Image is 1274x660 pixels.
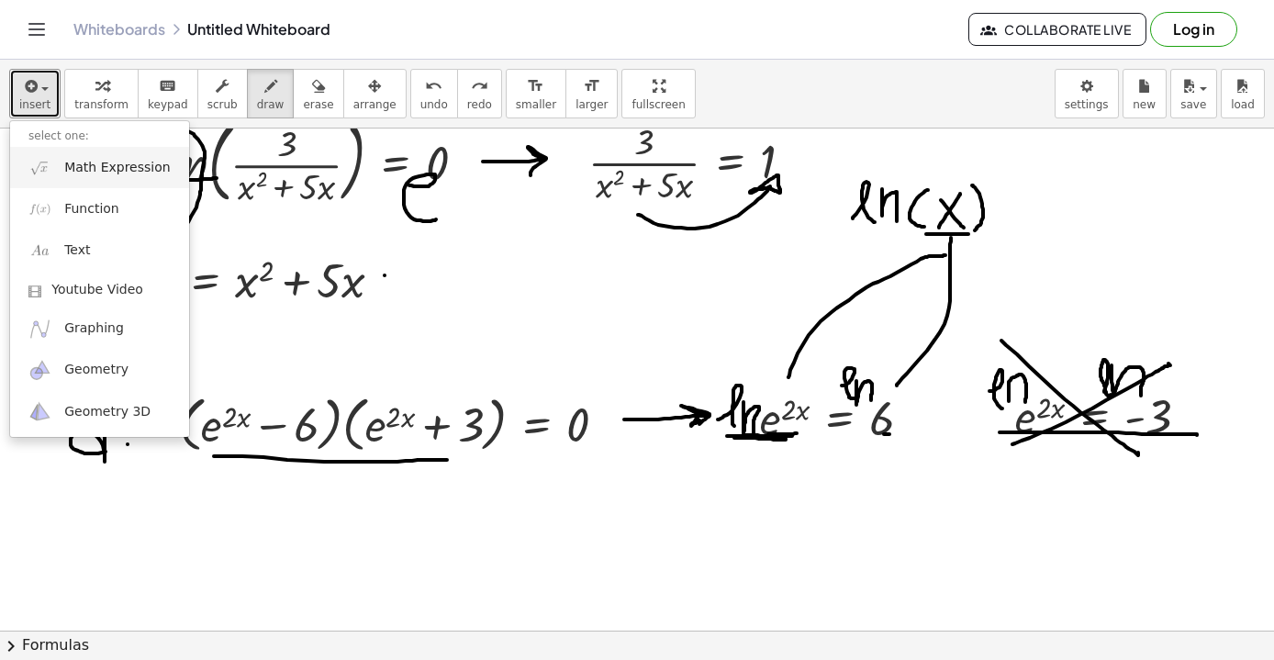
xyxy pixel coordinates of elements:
a: Geometry [10,350,189,391]
a: Geometry 3D [10,391,189,432]
span: erase [303,98,333,111]
a: Math Expression [10,147,189,188]
span: redo [467,98,492,111]
button: draw [247,69,295,118]
span: Geometry [64,361,129,379]
span: Geometry 3D [64,403,151,421]
span: insert [19,98,50,111]
span: Text [64,241,90,260]
span: Graphing [64,319,124,338]
button: fullscreen [621,69,695,118]
i: redo [471,75,488,97]
span: fullscreen [631,98,685,111]
button: save [1170,69,1217,118]
button: Collaborate Live [968,13,1146,46]
button: settings [1055,69,1119,118]
span: transform [74,98,129,111]
img: ggb-graphing.svg [28,318,51,341]
button: redoredo [457,69,502,118]
button: transform [64,69,139,118]
a: Text [10,230,189,272]
button: keyboardkeypad [138,69,198,118]
span: load [1231,98,1255,111]
a: Function [10,188,189,229]
button: new [1123,69,1167,118]
button: arrange [343,69,407,118]
a: Whiteboards [73,20,165,39]
span: Function [64,200,119,218]
button: erase [293,69,343,118]
span: settings [1065,98,1109,111]
a: Graphing [10,308,189,350]
span: smaller [516,98,556,111]
button: Log in [1150,12,1237,47]
button: insert [9,69,61,118]
span: save [1180,98,1206,111]
button: undoundo [410,69,458,118]
i: keyboard [159,75,176,97]
span: Math Expression [64,159,170,177]
span: Collaborate Live [984,21,1131,38]
span: arrange [353,98,397,111]
i: format_size [583,75,600,97]
button: Toggle navigation [22,15,51,44]
img: Aa.png [28,240,51,263]
img: f_x.png [28,197,51,220]
img: ggb-3d.svg [28,400,51,423]
img: ggb-geometry.svg [28,359,51,382]
button: scrub [197,69,248,118]
a: Youtube Video [10,272,189,308]
span: undo [420,98,448,111]
i: undo [425,75,442,97]
span: Youtube Video [51,281,143,299]
img: sqrt_x.png [28,156,51,179]
button: format_sizesmaller [506,69,566,118]
button: format_sizelarger [565,69,618,118]
span: keypad [148,98,188,111]
span: larger [576,98,608,111]
i: format_size [527,75,544,97]
button: load [1221,69,1265,118]
li: select one: [10,126,189,147]
span: new [1133,98,1156,111]
span: scrub [207,98,238,111]
span: draw [257,98,285,111]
